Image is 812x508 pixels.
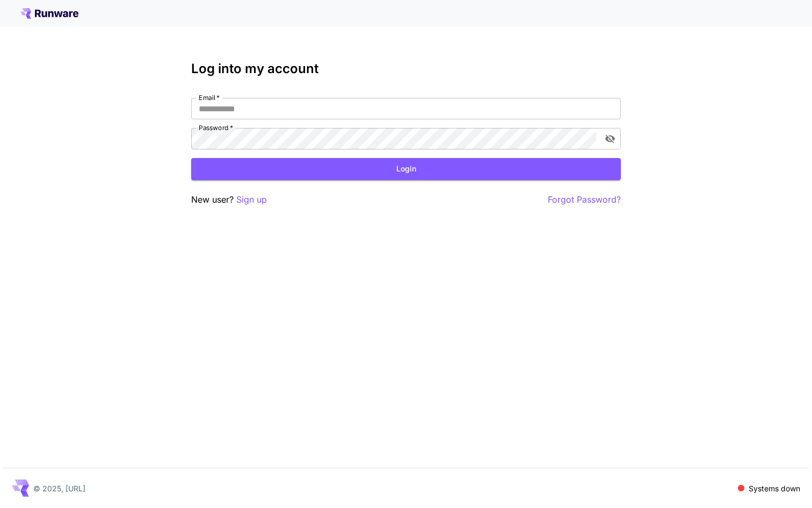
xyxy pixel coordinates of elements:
[199,93,220,102] label: Email
[236,193,267,206] button: Sign up
[191,61,621,76] h3: Log into my account
[191,193,267,206] p: New user?
[548,193,621,206] button: Forgot Password?
[600,129,620,148] button: toggle password visibility
[33,483,85,494] p: © 2025, [URL]
[199,123,233,132] label: Password
[191,158,621,180] button: Login
[749,483,800,494] p: Systems down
